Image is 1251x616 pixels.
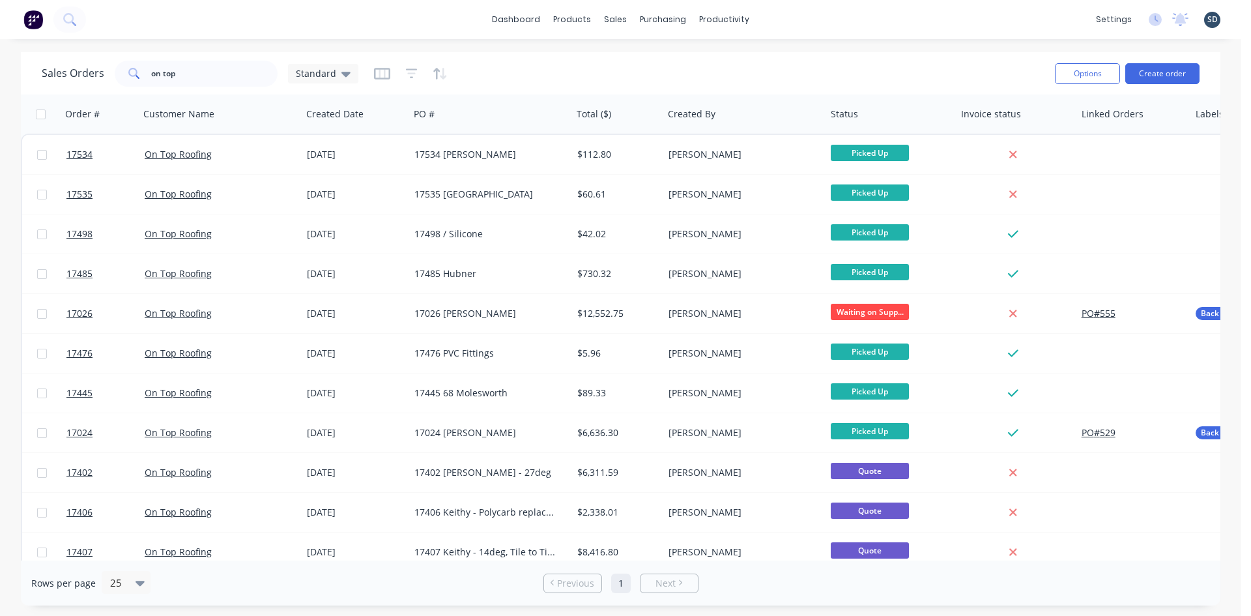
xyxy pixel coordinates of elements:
div: $8,416.80 [577,546,654,559]
span: 17026 [66,307,93,320]
div: 17535 [GEOGRAPHIC_DATA] [414,188,559,201]
span: SD [1207,14,1218,25]
div: 17534 [PERSON_NAME] [414,148,559,161]
div: 17485 Hubner [414,267,559,280]
a: 17024 [66,413,145,452]
span: 17024 [66,426,93,439]
a: 17498 [66,214,145,254]
a: 17535 [66,175,145,214]
div: $112.80 [577,148,654,161]
div: [DATE] [307,267,404,280]
img: Factory [23,10,43,29]
a: On Top Roofing [145,347,212,359]
a: Page 1 is your current page [611,574,631,593]
div: Labels [1196,108,1224,121]
div: [PERSON_NAME] [669,347,813,360]
div: 17402 [PERSON_NAME] - 27deg [414,466,559,479]
h1: Sales Orders [42,67,104,80]
div: 17407 Keithy - 14deg, Tile to Tin Roof [414,546,559,559]
div: settings [1089,10,1138,29]
span: Next [655,577,676,590]
div: Linked Orders [1082,108,1143,121]
span: Picked Up [831,383,909,400]
div: $60.61 [577,188,654,201]
div: [PERSON_NAME] [669,506,813,519]
div: [DATE] [307,546,404,559]
div: 17498 / Silicone [414,227,559,241]
div: 17476 PVC Fittings [414,347,559,360]
div: [DATE] [307,148,404,161]
span: Picked Up [831,184,909,201]
div: [PERSON_NAME] [669,267,813,280]
a: Previous page [544,577,601,590]
a: On Top Roofing [145,426,212,439]
div: Order # [65,108,100,121]
span: Quote [831,463,909,479]
div: $5.96 [577,347,654,360]
div: [DATE] [307,227,404,241]
a: 17026 [66,294,145,333]
a: On Top Roofing [145,188,212,200]
span: Picked Up [831,344,909,360]
div: [PERSON_NAME] [669,307,813,320]
div: Total ($) [577,108,611,121]
span: 17406 [66,506,93,519]
div: $42.02 [577,227,654,241]
span: Picked Up [831,145,909,161]
a: 17476 [66,334,145,373]
div: [DATE] [307,307,404,320]
div: products [547,10,597,29]
a: On Top Roofing [145,506,212,518]
div: [PERSON_NAME] [669,546,813,559]
span: Back Shelf [1201,307,1240,320]
div: purchasing [633,10,693,29]
div: [DATE] [307,188,404,201]
a: On Top Roofing [145,267,212,280]
a: 17485 [66,254,145,293]
div: [PERSON_NAME] [669,426,813,439]
span: 17498 [66,227,93,241]
div: productivity [693,10,756,29]
span: Picked Up [831,423,909,439]
span: Previous [557,577,594,590]
span: 17407 [66,546,93,559]
a: 17407 [66,533,145,572]
span: Waiting on Supp... [831,304,909,320]
button: Back Shelf [1196,426,1245,439]
button: Create order [1125,63,1200,84]
div: Invoice status [961,108,1021,121]
button: PO#555 [1082,307,1115,320]
a: On Top Roofing [145,148,212,160]
div: $730.32 [577,267,654,280]
div: $12,552.75 [577,307,654,320]
ul: Pagination [538,574,704,593]
div: Customer Name [143,108,214,121]
div: [PERSON_NAME] [669,227,813,241]
div: [PERSON_NAME] [669,148,813,161]
div: 17406 Keithy - Polycarb replacement + Extra Roofs [414,506,559,519]
a: 17406 [66,493,145,532]
a: 17534 [66,135,145,174]
input: Search... [151,61,278,87]
span: Picked Up [831,264,909,280]
div: PO # [414,108,435,121]
a: 17402 [66,453,145,492]
span: 17402 [66,466,93,479]
button: Options [1055,63,1120,84]
span: 17534 [66,148,93,161]
a: On Top Roofing [145,546,212,558]
a: On Top Roofing [145,227,212,240]
a: Next page [640,577,698,590]
div: $2,338.01 [577,506,654,519]
div: [DATE] [307,347,404,360]
div: Created Date [306,108,364,121]
div: [DATE] [307,466,404,479]
span: Back Shelf [1201,426,1240,439]
div: $89.33 [577,387,654,400]
span: Picked Up [831,224,909,241]
span: 17535 [66,188,93,201]
span: 17445 [66,387,93,400]
div: [PERSON_NAME] [669,387,813,400]
a: On Top Roofing [145,387,212,399]
div: sales [597,10,633,29]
